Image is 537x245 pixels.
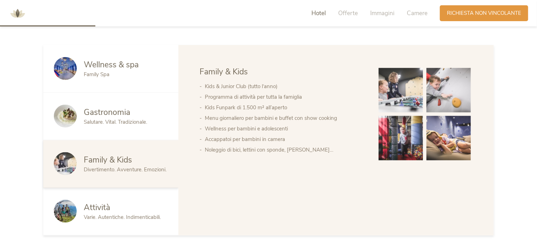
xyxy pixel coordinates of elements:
[338,9,358,17] span: Offerte
[84,59,139,70] span: Wellness & spa
[205,123,365,134] li: Wellness per bambini e adolescenti
[447,10,521,17] span: Richiesta non vincolante
[407,9,428,17] span: Camere
[7,3,28,24] img: AMONTI & LUNARIS Wellnessresort
[84,71,109,78] span: Family Spa
[205,134,365,145] li: Accappatoi per bambini in camera
[205,92,365,102] li: Programma di attività per tutta la famiglia
[7,11,28,16] a: AMONTI & LUNARIS Wellnessresort
[311,9,326,17] span: Hotel
[200,66,248,77] span: Family & Kids
[205,145,365,155] li: Noleggio di bici, lettini con sponde, [PERSON_NAME]…
[84,118,147,125] span: Salutare. Vital. Tradizionale.
[205,81,365,92] li: Kids & Junior Club (tutto l‘anno)
[84,154,132,165] span: Family & Kids
[205,113,365,123] li: Menu giornaliero per bambini e buffet con show cooking
[84,107,130,118] span: Gastronomia
[84,214,161,221] span: Varie. Autentiche. Indimenticabili.
[84,202,110,213] span: Attività
[205,102,365,113] li: Kids Funpark di 1.500 m² all’aperto
[370,9,394,17] span: Immagini
[84,166,166,173] span: Divertimento. Avventure. Emozioni.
